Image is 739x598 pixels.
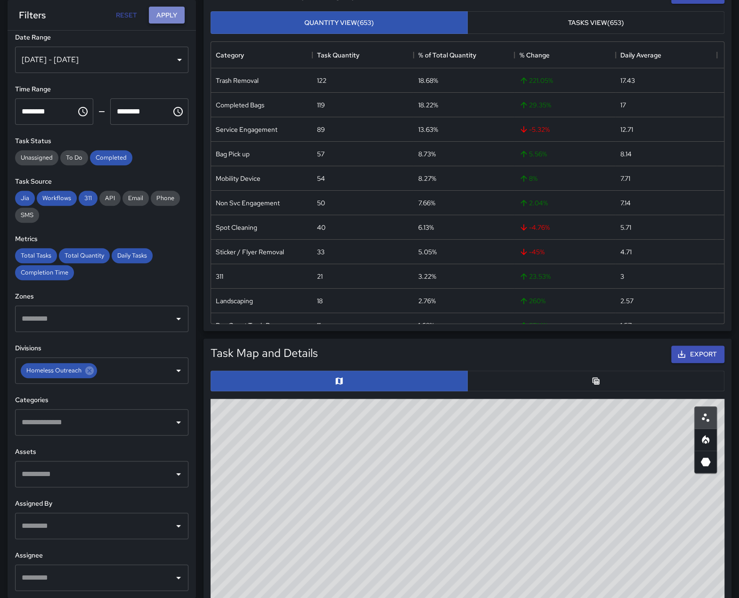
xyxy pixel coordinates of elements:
[418,223,434,232] div: 6.13%
[15,291,188,302] h6: Zones
[700,434,711,445] svg: Heatmap
[15,234,188,244] h6: Metrics
[172,519,185,533] button: Open
[15,265,74,280] div: Completion Time
[467,371,724,391] button: Table
[334,376,344,386] svg: Map
[620,174,630,183] div: 7.71
[122,191,149,206] div: Email
[418,100,438,110] div: 18.22%
[317,198,325,208] div: 50
[620,272,624,281] div: 3
[620,321,632,330] div: 1.57
[37,191,77,206] div: Workflows
[122,194,149,202] span: Email
[149,7,185,24] button: Apply
[169,102,187,121] button: Choose time, selected time is 11:59 PM
[172,468,185,481] button: Open
[211,346,318,361] h5: Task Map and Details
[216,296,253,306] div: Landscaping
[519,100,551,110] span: 29.35 %
[216,223,257,232] div: Spot Cleaning
[216,76,259,85] div: Trash Removal
[15,191,35,206] div: Jia
[59,251,110,259] span: Total Quantity
[112,248,153,263] div: Daily Tasks
[620,125,633,134] div: 12.71
[15,268,74,276] span: Completion Time
[172,312,185,325] button: Open
[514,42,616,68] div: % Change
[418,125,438,134] div: 13.63%
[172,416,185,429] button: Open
[15,499,188,509] h6: Assigned By
[317,247,325,257] div: 33
[418,247,437,257] div: 5.05%
[418,198,435,208] div: 7.66%
[216,174,260,183] div: Mobility Device
[15,550,188,561] h6: Assignee
[418,174,436,183] div: 8.27%
[15,395,188,405] h6: Categories
[317,321,321,330] div: 11
[216,42,244,68] div: Category
[620,223,631,232] div: 5.71
[418,76,438,85] div: 18.68%
[694,451,717,473] button: 3D Heatmap
[172,364,185,377] button: Open
[519,223,549,232] span: -4.76 %
[519,149,546,159] span: 5.56 %
[519,76,552,85] span: 221.05 %
[317,76,326,85] div: 122
[317,272,323,281] div: 21
[317,125,325,134] div: 89
[211,42,312,68] div: Category
[216,247,284,257] div: Sticker / Flyer Removal
[317,42,359,68] div: Task Quantity
[620,149,632,159] div: 8.14
[211,11,468,34] button: Quantity View(653)
[467,11,724,34] button: Tasks View(653)
[671,346,724,363] button: Export
[317,296,323,306] div: 18
[418,149,436,159] div: 8.73%
[418,272,436,281] div: 3.22%
[414,42,515,68] div: % of Total Quantity
[591,376,601,386] svg: Table
[620,76,635,85] div: 17.43
[694,406,717,429] button: Scatterplot
[216,149,250,159] div: Bag Pick up
[519,125,549,134] span: -5.32 %
[620,296,633,306] div: 2.57
[79,194,97,202] span: 311
[151,194,180,202] span: Phone
[418,321,434,330] div: 1.68%
[519,198,547,208] span: 2.04 %
[216,321,277,330] div: Bag Count Trash Run
[15,177,188,187] h6: Task Source
[15,211,39,219] span: SMS
[37,194,77,202] span: Workflows
[700,412,711,423] svg: Scatterplot
[15,343,188,354] h6: Divisions
[620,42,661,68] div: Daily Average
[620,100,626,110] div: 17
[216,198,280,208] div: Non Svc Engagement
[700,456,711,468] svg: 3D Heatmap
[620,247,632,257] div: 4.71
[15,136,188,146] h6: Task Status
[694,428,717,451] button: Heatmap
[216,100,264,110] div: Completed Bags
[21,365,87,376] span: Homeless Outreach
[216,272,223,281] div: 311
[519,321,547,330] span: 57.14 %
[151,191,180,206] div: Phone
[519,272,550,281] span: 23.53 %
[15,47,188,73] div: [DATE] - [DATE]
[519,296,545,306] span: 260 %
[616,42,717,68] div: Daily Average
[15,447,188,457] h6: Assets
[90,154,132,162] span: Completed
[111,7,141,24] button: Reset
[15,150,58,165] div: Unassigned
